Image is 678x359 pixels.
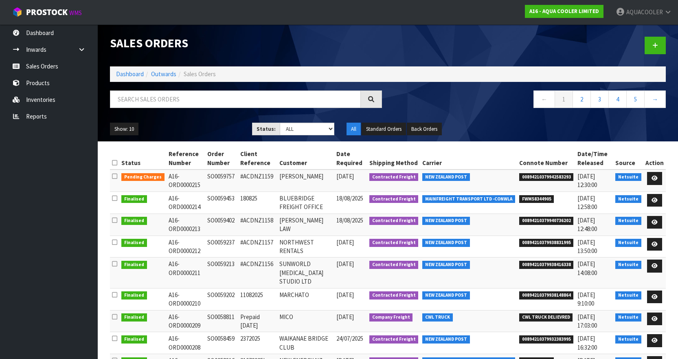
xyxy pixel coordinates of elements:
th: Date Required [334,148,367,170]
td: MICO [277,310,334,332]
span: Netsuite [615,195,641,203]
span: NEW ZEALAND POST [422,217,470,225]
span: CWL TRUCK [422,313,453,322]
img: cube-alt.png [12,7,22,17]
button: Back Orders [407,123,442,136]
span: Contracted Freight [369,217,419,225]
td: [PERSON_NAME] [277,170,334,192]
td: WAIKANAE BRIDGE CLUB [277,332,334,354]
span: 24/07/2025 [336,335,363,342]
td: SO0059237 [205,236,238,258]
span: Finalised [121,195,147,203]
span: [DATE] 9:10:00 [577,291,595,307]
span: MAINFREIGHT TRANSPORT LTD -CONWLA [422,195,515,203]
span: Finalised [121,217,147,225]
span: Company Freight [369,313,413,322]
span: NEW ZEALAND POST [422,239,470,247]
strong: A16 - AQUA COOLER LIMITED [529,8,599,15]
span: Contracted Freight [369,335,419,344]
span: Finalised [121,313,147,322]
td: A16-ORD0000212 [167,236,205,258]
span: Finalised [121,291,147,300]
a: 5 [626,90,645,108]
strong: Status: [257,126,276,132]
span: Netsuite [615,217,641,225]
span: NEW ZEALAND POST [422,335,470,344]
span: [DATE] [336,260,354,268]
td: A16-ORD0000215 [167,170,205,192]
span: [DATE] 12:48:00 [577,216,597,233]
span: Contracted Freight [369,261,419,269]
th: Order Number [205,148,238,170]
span: NEW ZEALAND POST [422,291,470,300]
span: NEW ZEALAND POST [422,173,470,181]
nav: Page navigation [394,90,666,110]
span: 00894210379938148864 [519,291,574,300]
span: [DATE] [336,172,354,180]
span: [DATE] [336,238,354,246]
td: A16-ORD0000209 [167,310,205,332]
span: Contracted Freight [369,195,419,203]
a: Dashboard [116,70,144,78]
span: 00894210379938831995 [519,239,574,247]
span: 00894210379942583293 [519,173,574,181]
th: Action [643,148,666,170]
span: Netsuite [615,239,641,247]
td: SO0059202 [205,288,238,310]
td: SO0059453 [205,192,238,214]
span: Sales Orders [184,70,216,78]
td: #ACDNZ1157 [238,236,277,258]
a: Outwards [151,70,176,78]
th: Customer [277,148,334,170]
span: 00894210379938416338 [519,261,574,269]
td: A16-ORD0000210 [167,288,205,310]
span: Netsuite [615,335,641,344]
td: [PERSON_NAME] LAW [277,214,334,236]
span: Contracted Freight [369,173,419,181]
td: A16-ORD0000214 [167,192,205,214]
th: Reference Number [167,148,205,170]
td: #ACDNZ1156 [238,258,277,288]
span: [DATE] 12:58:00 [577,194,597,211]
span: 18/08/2025 [336,216,363,224]
span: Finalised [121,239,147,247]
td: A16-ORD0000211 [167,258,205,288]
td: SO0059213 [205,258,238,288]
span: ProStock [26,7,68,18]
td: #ACDNZ1159 [238,170,277,192]
td: SUNWORLD [MEDICAL_DATA] STUDIO LTD [277,258,334,288]
button: Standard Orders [362,123,406,136]
button: All [347,123,361,136]
a: 4 [608,90,627,108]
th: Source [613,148,643,170]
td: A16-ORD0000208 [167,332,205,354]
a: 2 [573,90,591,108]
span: FWM58344905 [519,195,554,203]
span: [DATE] 16:32:00 [577,335,597,351]
th: Status [119,148,167,170]
td: SO0059402 [205,214,238,236]
td: A16-ORD0000213 [167,214,205,236]
span: [DATE] 17:03:00 [577,313,597,329]
h1: Sales Orders [110,37,382,50]
span: Netsuite [615,291,641,300]
button: Show: 10 [110,123,138,136]
a: 1 [555,90,573,108]
a: → [644,90,666,108]
a: 3 [590,90,609,108]
td: 2372025 [238,332,277,354]
small: WMS [69,9,82,17]
span: NEW ZEALAND POST [422,261,470,269]
span: 00894210379940736202 [519,217,574,225]
th: Carrier [420,148,517,170]
span: Finalised [121,261,147,269]
span: Contracted Freight [369,239,419,247]
span: [DATE] 13:50:00 [577,238,597,255]
span: [DATE] [336,291,354,299]
a: ← [533,90,555,108]
td: BLUEBRIDGE FREIGHT OFFICE [277,192,334,214]
input: Search sales orders [110,90,361,108]
span: [DATE] 12:30:00 [577,172,597,189]
td: 11082025 [238,288,277,310]
th: Client Reference [238,148,277,170]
